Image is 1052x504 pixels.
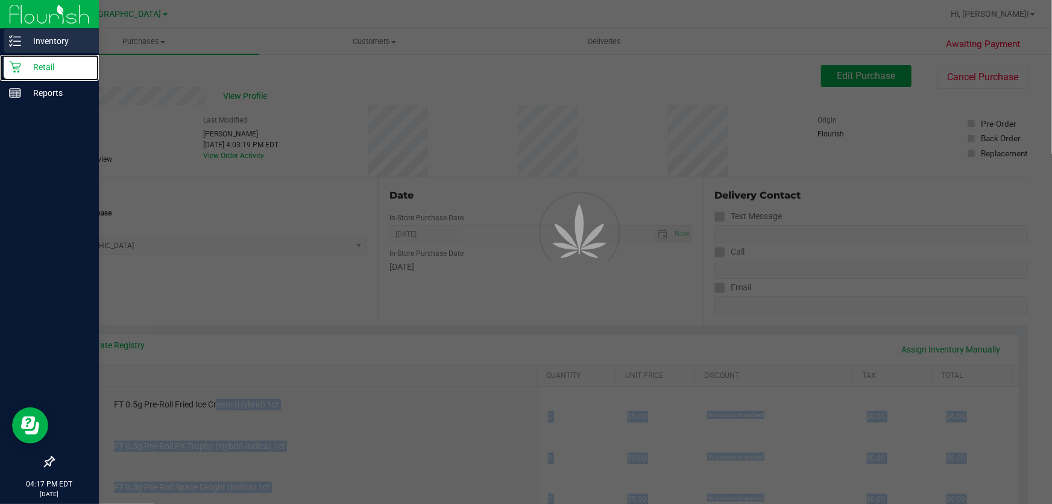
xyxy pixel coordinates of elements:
p: Reports [21,86,93,100]
p: [DATE] [5,490,93,499]
p: Inventory [21,34,93,48]
inline-svg: Retail [9,61,21,73]
p: Retail [21,60,93,74]
inline-svg: Inventory [9,35,21,47]
p: 04:17 PM EDT [5,479,93,490]
iframe: Resource center [12,407,48,444]
inline-svg: Reports [9,87,21,99]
